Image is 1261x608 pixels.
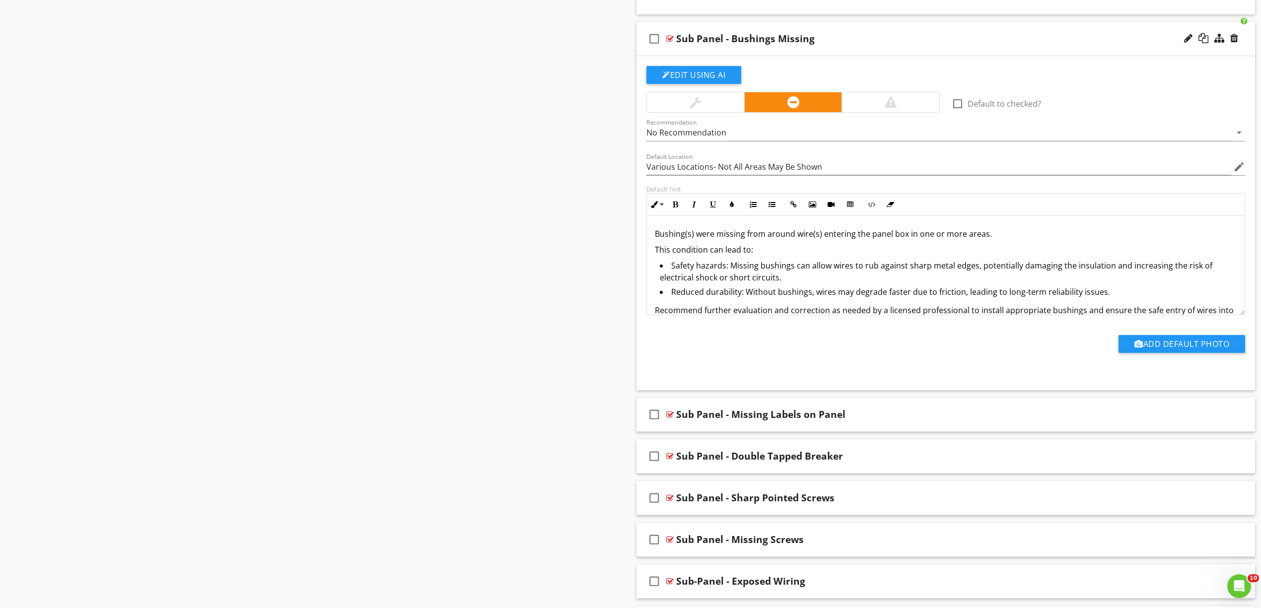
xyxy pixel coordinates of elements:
[1248,574,1259,582] span: 10
[676,575,805,587] div: Sub-Panel - Exposed Wiring
[1119,335,1245,353] button: Add Default Photo
[646,159,1231,175] input: Default Location
[676,492,835,504] div: Sub Panel - Sharp Pointed Screws
[646,486,662,510] i: check_box_outline_blank
[646,66,741,84] button: Edit Using AI
[646,569,662,593] i: check_box_outline_blank
[655,304,1237,328] p: Recommend further evaluation and correction as needed by a licensed professional to install appro...
[647,195,666,214] button: Inline Style
[968,99,1041,109] label: Default to checked?
[660,260,1237,286] li: Safety hazards: Missing bushings can allow wires to rub against sharp metal edges, potentially da...
[646,185,1245,193] div: Default Text
[1227,574,1251,598] iframe: Intercom live chat
[660,286,1237,300] li: Reduced durability: Without bushings, wires may degrade faster due to friction, leading to long-t...
[822,195,841,214] button: Insert Video
[676,33,815,45] div: Sub Panel - Bushings Missing
[703,195,722,214] button: Underline (Ctrl+U)
[646,403,662,426] i: check_box_outline_blank
[881,195,900,214] button: Clear Formatting
[676,408,845,420] div: Sub Panel - Missing Labels on Panel
[1233,127,1245,138] i: arrow_drop_down
[676,450,843,462] div: Sub Panel - Double Tapped Breaker
[676,534,804,545] div: Sub Panel - Missing Screws
[1233,161,1245,173] i: edit
[646,128,726,137] div: No Recommendation
[666,195,685,214] button: Bold (Ctrl+B)
[784,195,803,214] button: Insert Link (Ctrl+K)
[841,195,859,214] button: Insert Table
[655,244,1237,256] p: This condition can lead to:
[646,27,662,51] i: check_box_outline_blank
[763,195,781,214] button: Unordered List
[744,195,763,214] button: Ordered List
[862,195,881,214] button: Code View
[803,195,822,214] button: Insert Image (Ctrl+P)
[685,195,703,214] button: Italic (Ctrl+I)
[646,444,662,468] i: check_box_outline_blank
[655,228,1237,240] p: Bushing(s) were missing from around wire(s) entering the panel box in one or more areas.
[646,528,662,551] i: check_box_outline_blank
[722,195,741,214] button: Colors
